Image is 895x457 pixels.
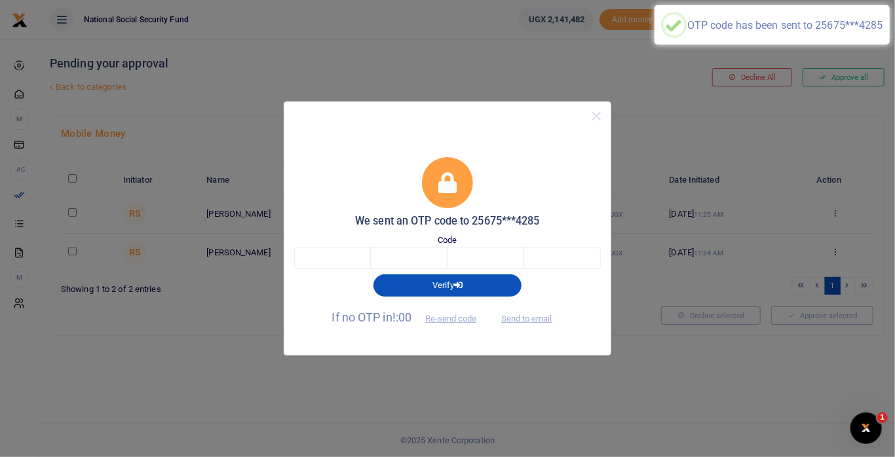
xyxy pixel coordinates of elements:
span: 1 [877,412,888,423]
div: OTP code has been sent to 25675***4285 [687,19,883,31]
label: Code [438,234,457,247]
h5: We sent an OTP code to 25675***4285 [294,215,601,228]
span: If no OTP in [332,310,488,324]
button: Close [587,107,606,126]
span: !:00 [392,310,411,324]
iframe: Intercom live chat [850,412,882,444]
button: Verify [373,274,522,297]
